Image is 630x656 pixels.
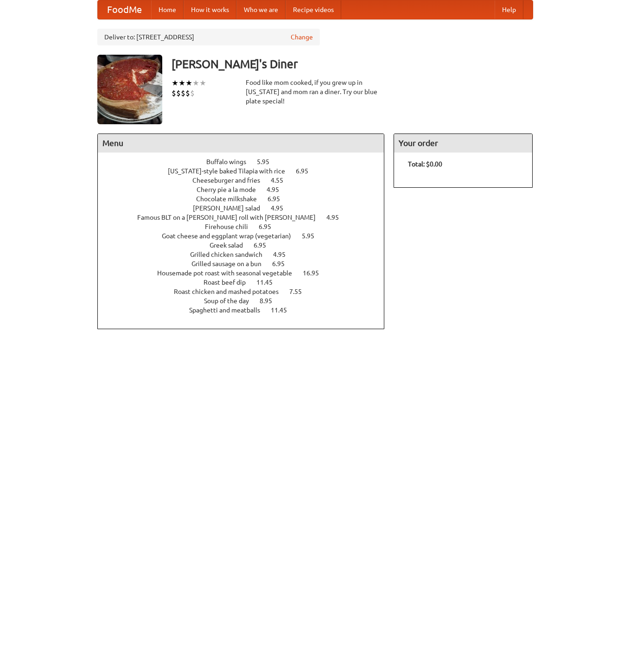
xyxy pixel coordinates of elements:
[97,29,320,45] div: Deliver to: [STREET_ADDRESS]
[174,288,288,295] span: Roast chicken and mashed potatoes
[273,251,295,258] span: 4.95
[259,223,280,230] span: 6.95
[192,177,300,184] a: Cheeseburger and fries 4.55
[97,55,162,124] img: angular.jpg
[204,297,289,305] a: Soup of the day 8.95
[326,214,348,221] span: 4.95
[185,88,190,98] li: $
[162,232,300,240] span: Goat cheese and eggplant wrap (vegetarian)
[256,279,282,286] span: 11.45
[189,306,269,314] span: Spaghetti and meatballs
[192,78,199,88] li: ★
[495,0,523,19] a: Help
[98,0,151,19] a: FoodMe
[168,167,325,175] a: [US_STATE]-style baked Tilapia with rice 6.95
[254,242,275,249] span: 6.95
[205,223,257,230] span: Firehouse chili
[271,177,293,184] span: 4.55
[178,78,185,88] li: ★
[185,78,192,88] li: ★
[303,269,328,277] span: 16.95
[246,78,385,106] div: Food like mom cooked, if you grew up in [US_STATE] and mom ran a diner. Try our blue plate special!
[98,134,384,153] h4: Menu
[193,204,269,212] span: [PERSON_NAME] salad
[197,186,296,193] a: Cherry pie a la mode 4.95
[162,232,331,240] a: Goat cheese and eggplant wrap (vegetarian) 5.95
[291,32,313,42] a: Change
[191,260,302,267] a: Grilled sausage on a bun 6.95
[196,195,297,203] a: Chocolate milkshake 6.95
[168,167,294,175] span: [US_STATE]-style baked Tilapia with rice
[272,260,294,267] span: 6.95
[289,288,311,295] span: 7.55
[204,279,290,286] a: Roast beef dip 11.45
[172,78,178,88] li: ★
[172,55,533,73] h3: [PERSON_NAME]'s Diner
[205,223,288,230] a: Firehouse chili 6.95
[172,88,176,98] li: $
[192,177,269,184] span: Cheeseburger and fries
[190,251,303,258] a: Grilled chicken sandwich 4.95
[206,158,255,166] span: Buffalo wings
[157,269,336,277] a: Housemade pot roast with seasonal vegetable 16.95
[151,0,184,19] a: Home
[157,269,301,277] span: Housemade pot roast with seasonal vegetable
[204,279,255,286] span: Roast beef dip
[271,204,293,212] span: 4.95
[210,242,252,249] span: Greek salad
[408,160,442,168] b: Total: $0.00
[174,288,319,295] a: Roast chicken and mashed potatoes 7.55
[137,214,356,221] a: Famous BLT on a [PERSON_NAME] roll with [PERSON_NAME] 4.95
[257,158,279,166] span: 5.95
[394,134,532,153] h4: Your order
[302,232,324,240] span: 5.95
[184,0,236,19] a: How it works
[190,251,272,258] span: Grilled chicken sandwich
[260,297,281,305] span: 8.95
[196,195,266,203] span: Chocolate milkshake
[176,88,181,98] li: $
[206,158,286,166] a: Buffalo wings 5.95
[210,242,283,249] a: Greek salad 6.95
[286,0,341,19] a: Recipe videos
[189,306,304,314] a: Spaghetti and meatballs 11.45
[191,260,271,267] span: Grilled sausage on a bun
[181,88,185,98] li: $
[204,297,258,305] span: Soup of the day
[190,88,195,98] li: $
[137,214,325,221] span: Famous BLT on a [PERSON_NAME] roll with [PERSON_NAME]
[271,306,296,314] span: 11.45
[199,78,206,88] li: ★
[193,204,300,212] a: [PERSON_NAME] salad 4.95
[236,0,286,19] a: Who we are
[267,186,288,193] span: 4.95
[296,167,318,175] span: 6.95
[197,186,265,193] span: Cherry pie a la mode
[267,195,289,203] span: 6.95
